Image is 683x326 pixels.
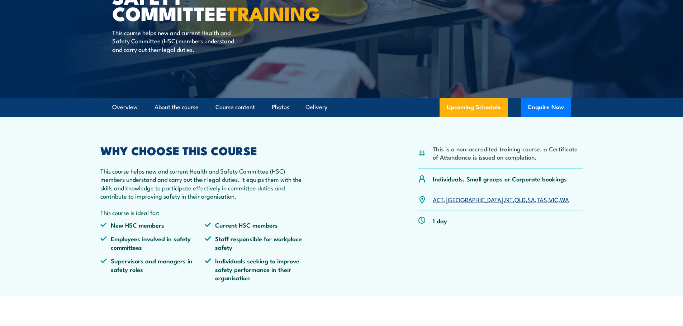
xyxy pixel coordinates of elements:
h2: WHY CHOOSE THIS COURSE [100,145,310,155]
a: WA [560,195,569,204]
li: Employees involved in safety committees [100,234,205,251]
a: Delivery [306,98,327,117]
p: This course helps new and current Health and Safety Committee (HSC) members understand and carry ... [112,28,243,53]
p: Individuals, Small groups or Corporate bookings [433,175,567,183]
a: Photos [272,98,289,117]
li: Current HSC members [205,221,309,229]
p: This course is ideal for: [100,208,310,216]
a: Upcoming Schedule [440,98,508,117]
li: Staff responsible for workplace safety [205,234,309,251]
button: Enquire Now [521,98,571,117]
a: NT [505,195,513,204]
p: This course helps new and current Health and Safety Committee (HSC) members understand and carry ... [100,167,310,200]
p: , , , , , , , [433,195,569,204]
a: SA [527,195,535,204]
li: Individuals seeking to improve safety performance in their organisation [205,257,309,282]
a: TAS [537,195,547,204]
p: 1 day [433,216,447,225]
a: VIC [549,195,558,204]
a: QLD [514,195,526,204]
a: About the course [155,98,199,117]
a: Course content [215,98,255,117]
a: ACT [433,195,444,204]
li: Supervisors and managers in safety roles [100,257,205,282]
li: New HSC members [100,221,205,229]
li: This is a non-accredited training course, a Certificate of Attendance is issued on completion. [433,145,583,161]
a: Overview [112,98,138,117]
a: [GEOGRAPHIC_DATA] [446,195,503,204]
